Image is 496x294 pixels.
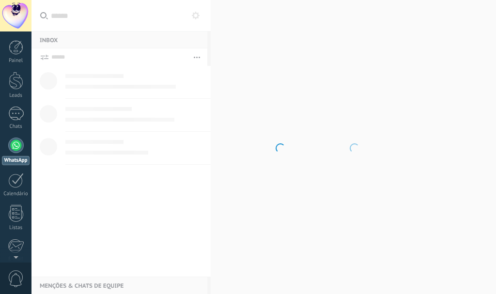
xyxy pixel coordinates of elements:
[2,156,30,165] div: WhatsApp
[2,124,30,130] div: Chats
[2,93,30,99] div: Leads
[2,191,30,197] div: Calendário
[2,225,30,231] div: Listas
[2,58,30,64] div: Painel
